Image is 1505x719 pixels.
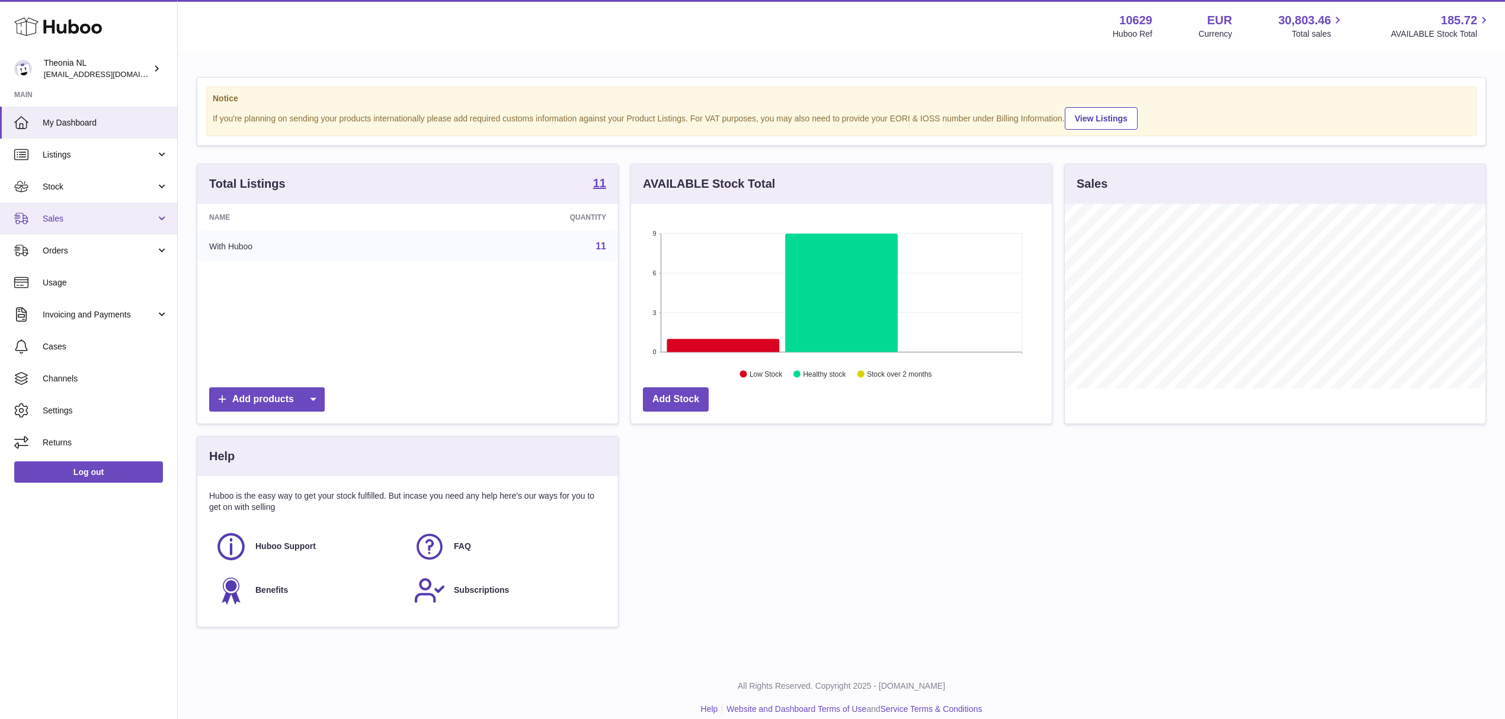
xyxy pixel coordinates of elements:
[1391,28,1491,40] span: AVAILABLE Stock Total
[1113,28,1152,40] div: Huboo Ref
[14,60,32,78] img: info@wholesomegoods.eu
[43,277,168,288] span: Usage
[43,149,156,161] span: Listings
[14,461,163,483] a: Log out
[1278,12,1344,40] a: 30,803.46 Total sales
[43,437,168,448] span: Returns
[652,309,656,316] text: 3
[43,245,156,256] span: Orders
[209,387,325,412] a: Add products
[880,704,982,714] a: Service Terms & Conditions
[652,230,656,237] text: 9
[454,541,471,552] span: FAQ
[43,117,168,129] span: My Dashboard
[44,69,174,79] span: [EMAIL_ADDRESS][DOMAIN_NAME]
[701,704,718,714] a: Help
[215,574,402,606] a: Benefits
[803,370,846,378] text: Healthy stock
[209,176,286,192] h3: Total Listings
[1441,12,1477,28] span: 185.72
[1119,12,1152,28] strong: 10629
[750,370,783,378] text: Low Stock
[1278,12,1331,28] span: 30,803.46
[1199,28,1232,40] div: Currency
[595,241,606,251] a: 11
[215,531,402,563] a: Huboo Support
[722,704,982,715] li: and
[1391,12,1491,40] a: 185.72 AVAILABLE Stock Total
[1292,28,1344,40] span: Total sales
[43,213,156,224] span: Sales
[197,204,420,231] th: Name
[593,177,606,189] strong: 11
[213,105,1470,130] div: If you're planning on sending your products internationally please add required customs informati...
[593,177,606,191] a: 11
[43,405,168,416] span: Settings
[643,387,709,412] a: Add Stock
[414,574,600,606] a: Subscriptions
[1207,12,1232,28] strong: EUR
[43,341,168,352] span: Cases
[255,585,288,596] span: Benefits
[197,231,420,262] td: With Huboo
[414,531,600,563] a: FAQ
[652,269,656,277] text: 6
[652,348,656,355] text: 0
[44,57,150,80] div: Theonia NL
[209,490,606,513] p: Huboo is the easy way to get your stock fulfilled. But incase you need any help here's our ways f...
[187,681,1496,692] p: All Rights Reserved. Copyright 2025 - [DOMAIN_NAME]
[213,93,1470,104] strong: Notice
[420,204,618,231] th: Quantity
[43,181,156,192] span: Stock
[726,704,866,714] a: Website and Dashboard Terms of Use
[1065,107,1138,130] a: View Listings
[43,373,168,384] span: Channels
[255,541,316,552] span: Huboo Support
[1077,176,1107,192] h3: Sales
[867,370,931,378] text: Stock over 2 months
[643,176,775,192] h3: AVAILABLE Stock Total
[209,448,235,464] h3: Help
[454,585,509,596] span: Subscriptions
[43,309,156,320] span: Invoicing and Payments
